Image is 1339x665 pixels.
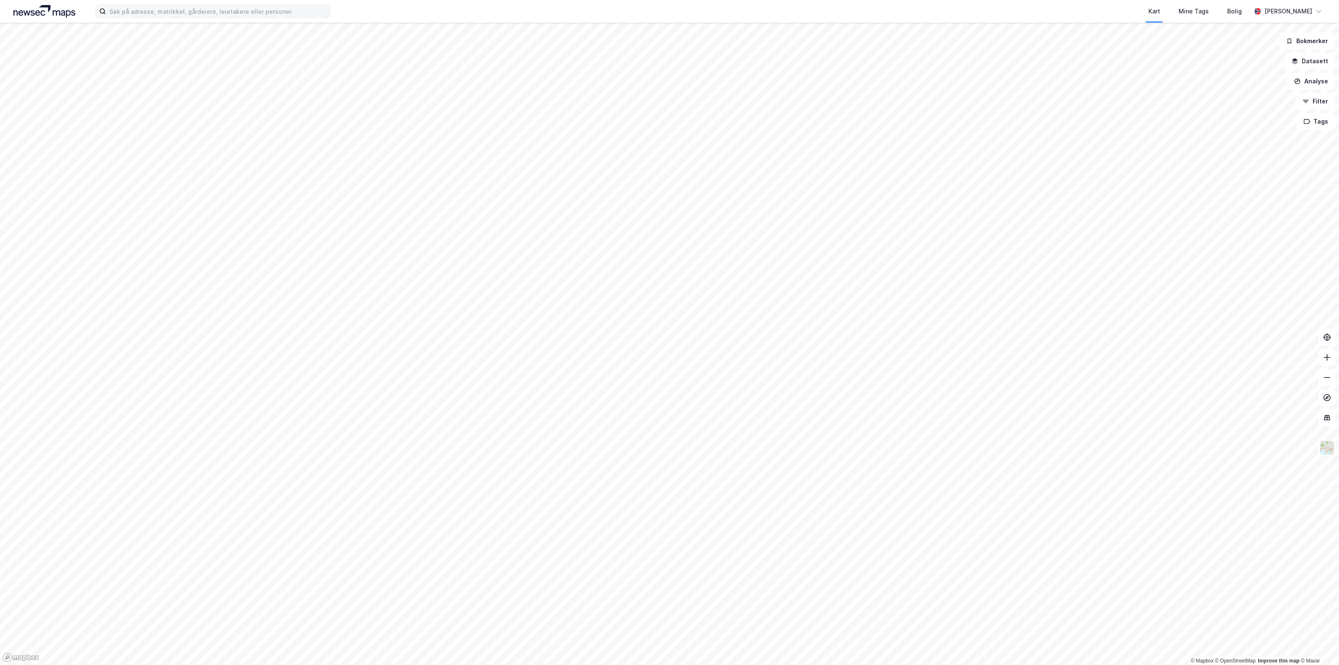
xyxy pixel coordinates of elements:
[1179,6,1209,16] div: Mine Tags
[106,5,330,18] input: Søk på adresse, matrikkel, gårdeiere, leietakere eller personer
[1297,625,1339,665] iframe: Chat Widget
[1264,6,1312,16] div: [PERSON_NAME]
[1148,6,1160,16] div: Kart
[1227,6,1242,16] div: Bolig
[13,5,75,18] img: logo.a4113a55bc3d86da70a041830d287a7e.svg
